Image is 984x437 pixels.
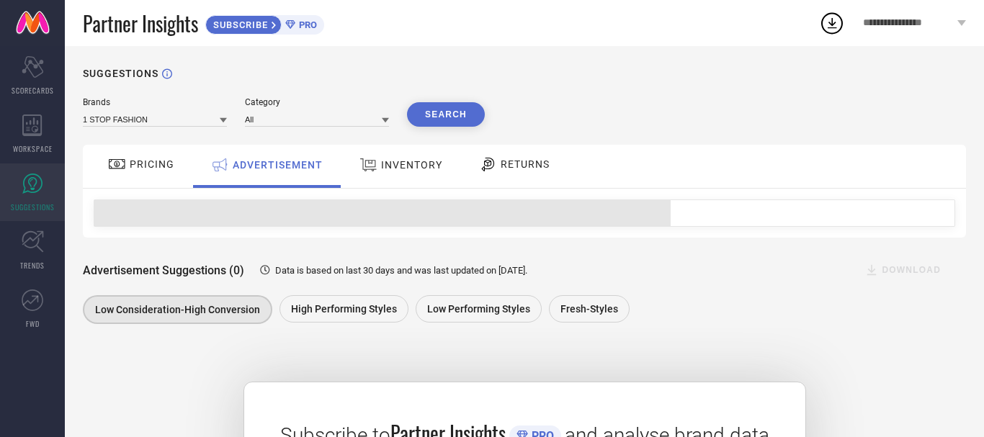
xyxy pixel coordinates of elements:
[245,97,389,107] div: Category
[560,303,618,315] span: Fresh-Styles
[295,19,317,30] span: PRO
[819,10,845,36] div: Open download list
[95,304,260,315] span: Low Consideration-High Conversion
[26,318,40,329] span: FWD
[130,158,174,170] span: PRICING
[83,9,198,38] span: Partner Insights
[20,260,45,271] span: TRENDS
[13,143,53,154] span: WORKSPACE
[233,159,323,171] span: ADVERTISEMENT
[381,159,442,171] span: INVENTORY
[427,303,530,315] span: Low Performing Styles
[12,85,54,96] span: SCORECARDS
[275,265,527,276] span: Data is based on last 30 days and was last updated on [DATE] .
[501,158,550,170] span: RETURNS
[407,102,485,127] button: Search
[291,303,397,315] span: High Performing Styles
[205,12,324,35] a: SUBSCRIBEPRO
[11,202,55,212] span: SUGGESTIONS
[83,97,227,107] div: Brands
[83,68,158,79] h1: SUGGESTIONS
[83,263,244,277] span: Advertisement Suggestions (0)
[206,19,272,30] span: SUBSCRIBE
